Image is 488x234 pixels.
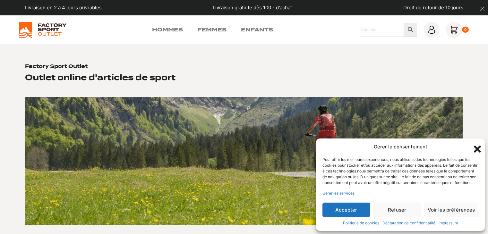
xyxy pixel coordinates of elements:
a: Déclaration de confidentialité [382,220,435,226]
button: Voir les préférences [424,203,478,217]
p: Droit de retour de 10 jours [403,4,463,12]
a: Hommes [152,26,183,34]
img: Factory Sport Outlet [19,22,66,38]
a: Politique de cookies [343,220,379,226]
button: Accepter [322,203,370,217]
a: Femmes [197,26,227,34]
div: 0 [462,27,469,33]
a: Impressum [439,220,458,226]
div: Fermer la boîte de dialogue [472,144,478,150]
h2: Outlet online d'articles de sport [25,72,176,82]
p: Livraison gratuite dès 100.- d'achat [213,4,292,12]
a: Gérer les services [322,190,355,196]
input: Chercher [359,23,404,37]
a: Enfants [241,26,273,34]
div: Gérer le consentement [374,143,427,151]
div: Pour offrir les meilleures expériences, nous utilisons des technologies telles que les cookies po... [322,157,478,186]
button: dismiss [477,3,488,14]
button: Refuser [373,203,421,217]
p: Livraison en 2 à 4 jours ouvrables [25,4,102,12]
h1: Factory Sport Outlet [25,63,88,70]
